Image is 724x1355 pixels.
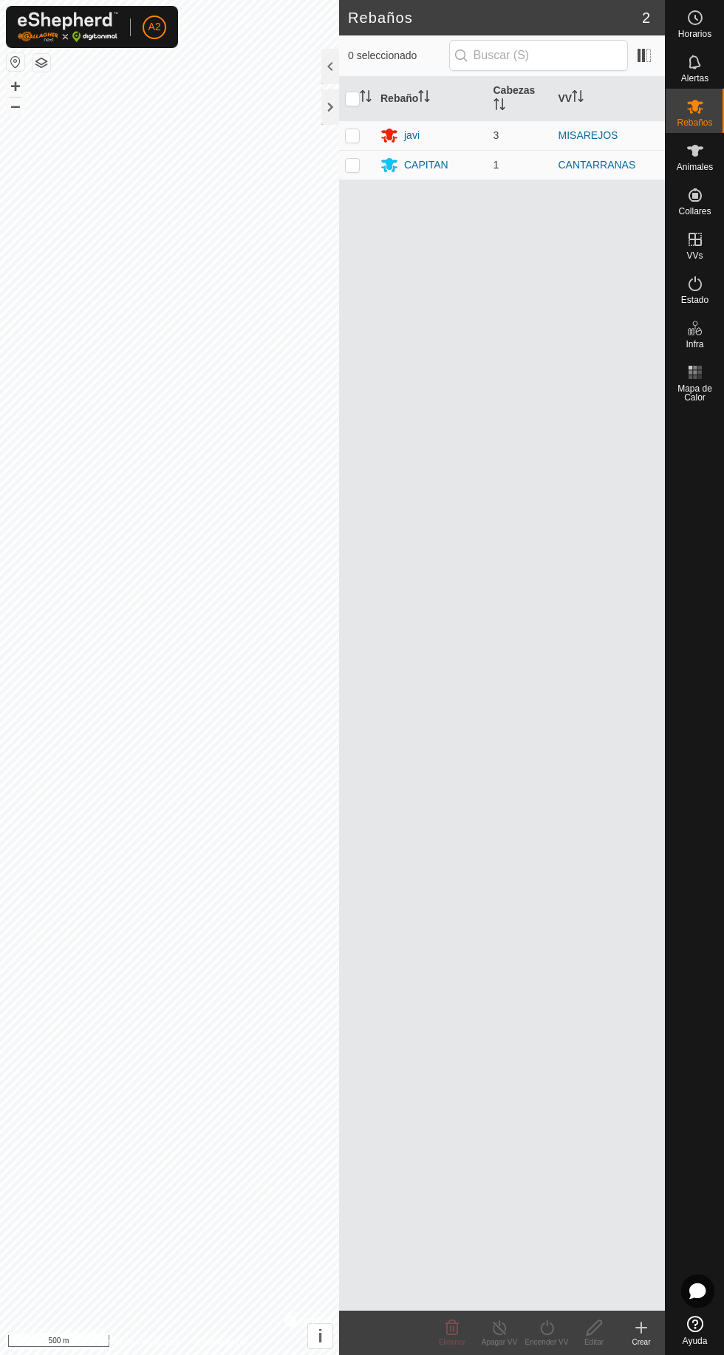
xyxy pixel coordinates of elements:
[642,7,650,29] span: 2
[439,1338,465,1346] span: Eliminar
[553,77,666,121] th: VV
[404,157,448,173] div: CAPITAN
[681,74,708,83] span: Alertas
[449,40,628,71] input: Buscar (S)
[559,159,636,171] a: CANTARRANAS
[572,92,584,104] p-sorticon: Activar para ordenar
[375,77,488,121] th: Rebaño
[488,77,553,121] th: Cabezas
[197,1336,246,1349] a: Contáctenos
[418,92,430,104] p-sorticon: Activar para ordenar
[18,12,118,42] img: Logo Gallagher
[348,9,642,27] h2: Rebaños
[681,296,708,304] span: Estado
[93,1336,178,1349] a: Política de Privacidad
[523,1337,570,1348] div: Encender VV
[677,163,713,171] span: Animales
[7,97,24,115] button: –
[686,251,703,260] span: VVs
[678,207,711,216] span: Collares
[669,384,720,402] span: Mapa de Calor
[7,78,24,95] button: +
[33,54,50,72] button: Capas del Mapa
[476,1337,523,1348] div: Apagar VV
[683,1337,708,1345] span: Ayuda
[666,1310,724,1351] a: Ayuda
[308,1324,332,1348] button: i
[494,129,499,141] span: 3
[494,159,499,171] span: 1
[404,128,420,143] div: javi
[618,1337,665,1348] div: Crear
[677,118,712,127] span: Rebaños
[686,340,703,349] span: Infra
[360,92,372,104] p-sorticon: Activar para ordenar
[559,129,618,141] a: MISAREJOS
[148,19,160,35] span: A2
[494,100,505,112] p-sorticon: Activar para ordenar
[318,1326,323,1346] span: i
[570,1337,618,1348] div: Editar
[7,53,24,71] button: Restablecer Mapa
[678,30,711,38] span: Horarios
[348,48,449,64] span: 0 seleccionado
